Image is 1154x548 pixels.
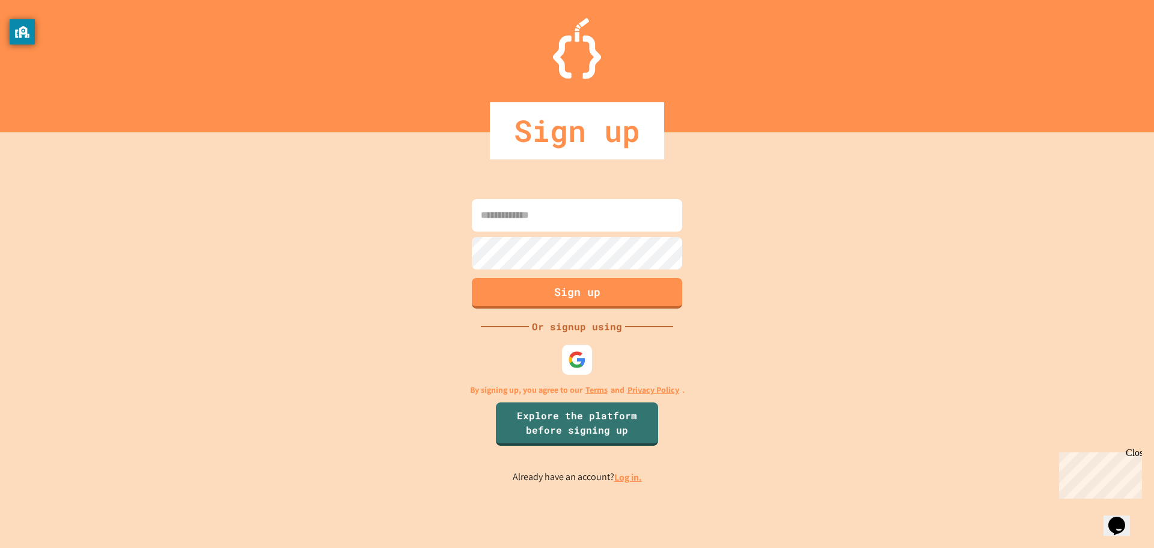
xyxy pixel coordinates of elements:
[470,384,685,396] p: By signing up, you agree to our and .
[496,402,658,446] a: Explore the platform before signing up
[585,384,608,396] a: Terms
[1054,448,1142,499] iframe: chat widget
[472,278,682,309] button: Sign up
[529,319,625,334] div: Or signup using
[513,470,642,485] p: Already have an account?
[10,19,35,45] button: privacy banner
[568,351,586,369] img: google-icon.svg
[627,384,679,396] a: Privacy Policy
[490,102,664,159] div: Sign up
[1104,500,1142,536] iframe: chat widget
[5,5,83,76] div: Chat with us now!Close
[614,471,642,484] a: Log in.
[553,18,601,79] img: Logo.svg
